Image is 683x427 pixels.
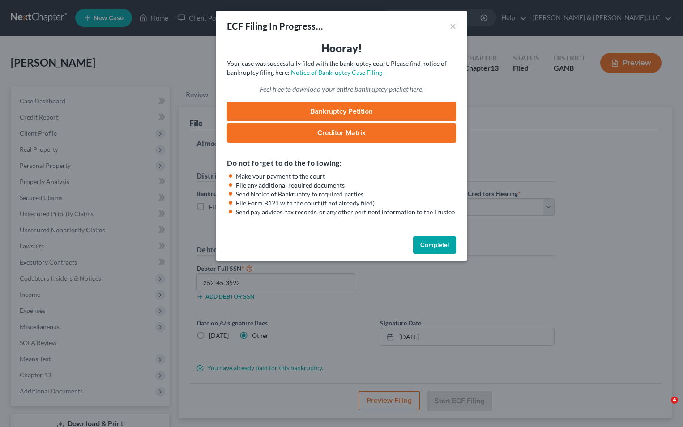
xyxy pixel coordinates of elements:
h5: Do not forget to do the following: [227,158,456,168]
a: Creditor Matrix [227,123,456,143]
a: Notice of Bankruptcy Case Filing [291,68,382,76]
a: Bankruptcy Petition [227,102,456,121]
button: Complete! [413,236,456,254]
span: Your case was successfully filed with the bankruptcy court. Please find notice of bankruptcy fili... [227,60,447,76]
li: File Form B121 with the court (if not already filed) [236,199,456,208]
h3: Hooray! [227,41,456,56]
span: 4 [671,397,678,404]
iframe: Intercom live chat [653,397,674,418]
p: Feel free to download your entire bankruptcy packet here: [227,84,456,94]
li: Send pay advices, tax records, or any other pertinent information to the Trustee [236,208,456,217]
button: × [450,21,456,31]
li: Send Notice of Bankruptcy to required parties [236,190,456,199]
li: Make your payment to the court [236,172,456,181]
li: File any additional required documents [236,181,456,190]
div: ECF Filing In Progress... [227,20,323,32]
